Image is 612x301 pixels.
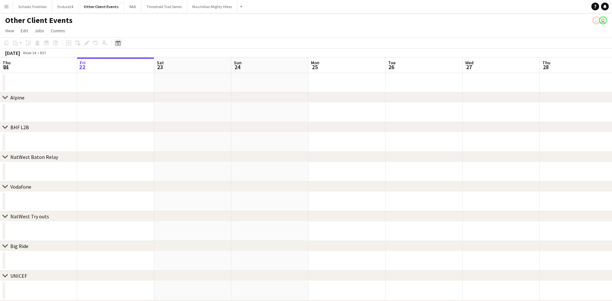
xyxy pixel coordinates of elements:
button: Threshold Trail Series [141,0,187,13]
button: Schools Triathlon [13,0,52,13]
div: Big Ride [10,243,28,249]
span: Sun [234,60,242,66]
span: 22 [79,63,85,71]
div: BHF L2B [10,124,29,130]
button: RAB [124,0,141,13]
span: Edit [21,28,28,34]
div: BST [40,50,46,55]
span: Comms [51,28,65,34]
div: Vodafone [10,183,31,190]
span: Thu [542,60,550,66]
span: Week 34 [21,50,37,55]
span: Tue [388,60,396,66]
span: 24 [233,63,242,71]
span: Fri [80,60,85,66]
span: Thu [3,60,11,66]
a: Comms [48,26,68,35]
a: Jobs [32,26,47,35]
button: Endure24 [52,0,79,13]
div: [DATE] [5,50,20,56]
button: Macmillan Mighty Hikes [187,0,237,13]
div: UNICEF [10,273,27,279]
div: Alpine [10,94,25,101]
span: 26 [387,63,396,71]
h1: Other Client Events [5,16,73,25]
app-user-avatar: Liz Sutton [599,16,607,24]
span: Sat [157,60,164,66]
a: Edit [18,26,31,35]
a: View [3,26,17,35]
span: 23 [156,63,164,71]
span: 25 [310,63,319,71]
div: NatWest Baton Relay [10,154,58,160]
span: 28 [541,63,550,71]
span: Wed [465,60,474,66]
span: Jobs [35,28,44,34]
button: Other Client Events [79,0,124,13]
span: 21 [2,63,11,71]
span: Mon [311,60,319,66]
span: View [5,28,14,34]
app-user-avatar: Liz Sutton [593,16,600,24]
div: NatWest Try outs [10,213,49,220]
span: 27 [464,63,474,71]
